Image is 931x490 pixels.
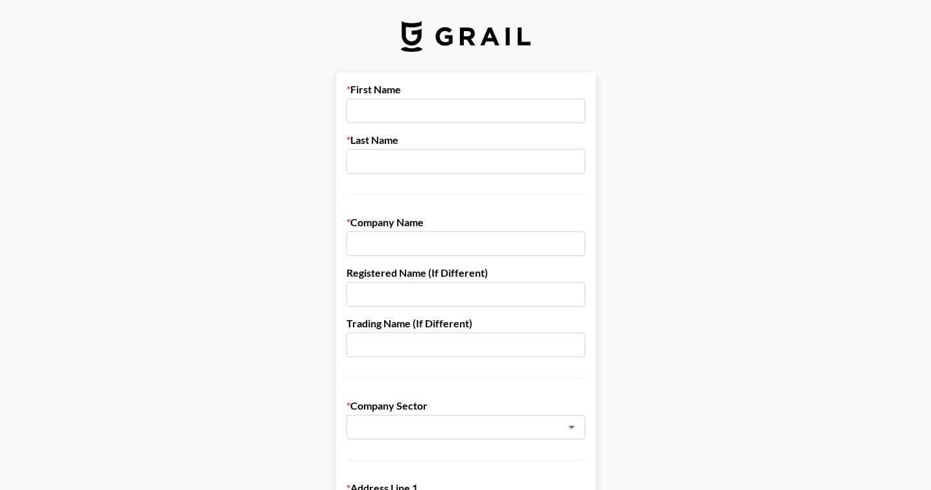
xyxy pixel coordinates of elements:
label: First Name [346,83,585,96]
label: Trading Name (If Different) [346,317,585,330]
img: Grail Talent Logo [401,21,531,52]
label: Company Sector [346,399,585,412]
label: Company Name [346,216,585,229]
label: Registered Name (If Different) [346,266,585,279]
button: Open [562,418,581,436]
label: Last Name [346,134,585,146]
